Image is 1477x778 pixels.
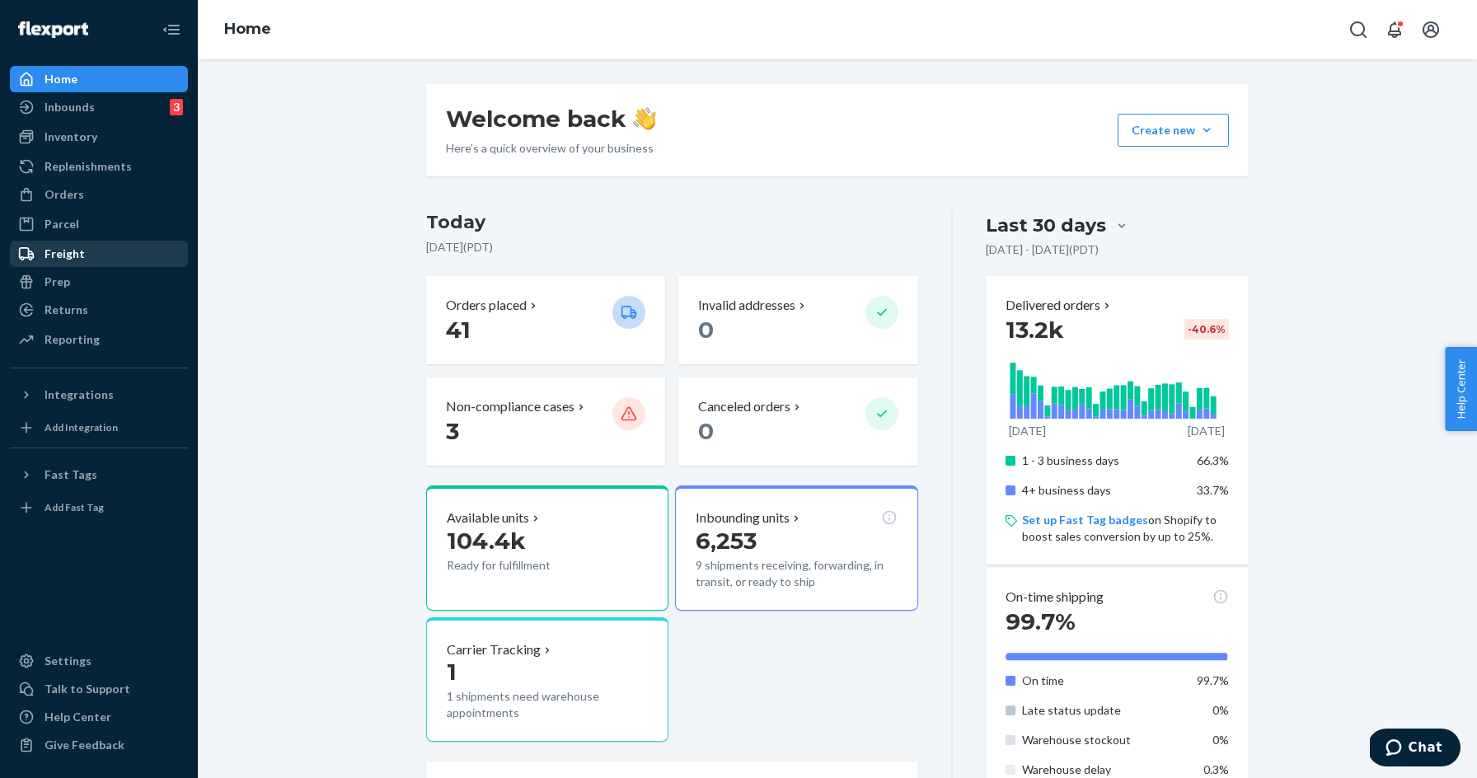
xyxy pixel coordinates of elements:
div: Last 30 days [986,213,1106,238]
button: Talk to Support [10,676,188,702]
p: [DATE] [1188,423,1225,439]
span: 3 [446,417,459,445]
button: Canceled orders 0 [678,377,917,466]
a: Reporting [10,326,188,353]
div: Settings [45,653,91,669]
div: Add Integration [45,420,118,434]
p: On time [1022,673,1184,689]
p: Available units [447,509,529,527]
p: Ready for fulfillment [447,557,599,574]
p: Inbounding units [696,509,790,527]
button: Fast Tags [10,462,188,488]
span: 99.7% [1006,607,1076,635]
button: Integrations [10,382,188,408]
div: Inbounds [45,99,95,115]
p: Non-compliance cases [446,397,574,416]
a: Home [224,20,271,38]
p: [DATE] - [DATE] ( PDT ) [986,241,1099,258]
span: 6,253 [696,527,757,555]
div: -40.6 % [1184,319,1229,340]
a: Parcel [10,211,188,237]
span: 41 [446,316,471,344]
p: [DATE] [1009,423,1046,439]
p: Warehouse delay [1022,762,1184,778]
button: Help Center [1445,347,1477,431]
p: Warehouse stockout [1022,732,1184,748]
div: Replenishments [45,158,132,175]
p: Orders placed [446,296,527,315]
span: 66.3% [1197,453,1229,467]
div: Home [45,71,77,87]
p: 1 shipments need warehouse appointments [447,688,648,721]
p: Here’s a quick overview of your business [446,140,656,157]
a: Freight [10,241,188,267]
h3: Today [426,209,918,236]
div: Inventory [45,129,97,145]
span: 0% [1212,733,1229,747]
span: 0.3% [1203,762,1229,776]
p: 1 - 3 business days [1022,452,1184,469]
a: Add Fast Tag [10,494,188,521]
button: Invalid addresses 0 [678,276,917,364]
div: Help Center [45,709,111,725]
span: 1 [447,658,457,686]
a: Prep [10,269,188,295]
button: Inbounding units6,2539 shipments receiving, forwarding, in transit, or ready to ship [675,485,917,611]
button: Carrier Tracking11 shipments need warehouse appointments [426,617,668,743]
div: Parcel [45,216,79,232]
a: Replenishments [10,153,188,180]
button: Open Search Box [1342,13,1375,46]
h1: Welcome back [446,104,656,134]
a: Help Center [10,704,188,730]
p: [DATE] ( PDT ) [426,239,918,255]
div: Add Fast Tag [45,500,104,514]
p: Canceled orders [698,397,790,416]
div: Freight [45,246,85,262]
span: 0% [1212,703,1229,717]
ol: breadcrumbs [211,6,284,54]
a: Settings [10,648,188,674]
div: 3 [170,99,183,115]
p: Invalid addresses [698,296,795,315]
a: Inbounds3 [10,94,188,120]
span: 0 [698,316,714,344]
a: Returns [10,297,188,323]
a: Home [10,66,188,92]
a: Set up Fast Tag badges [1022,513,1148,527]
button: Open notifications [1378,13,1411,46]
p: 9 shipments receiving, forwarding, in transit, or ready to ship [696,557,897,590]
p: Delivered orders [1006,296,1114,315]
span: 33.7% [1197,483,1229,497]
img: Flexport logo [18,21,88,38]
div: Orders [45,186,84,203]
div: Give Feedback [45,737,124,753]
button: Create new [1118,114,1229,147]
img: hand-wave emoji [633,107,656,130]
div: Fast Tags [45,466,97,483]
button: Orders placed 41 [426,276,665,364]
div: Returns [45,302,88,318]
p: 4+ business days [1022,482,1184,499]
div: Integrations [45,387,114,403]
button: Close Navigation [155,13,188,46]
span: 99.7% [1197,673,1229,687]
iframe: Opens a widget where you can chat to one of our agents [1370,729,1461,770]
button: Available units104.4kReady for fulfillment [426,485,668,611]
div: Prep [45,274,70,290]
p: Late status update [1022,702,1184,719]
span: 0 [698,417,714,445]
p: On-time shipping [1006,588,1104,607]
p: Carrier Tracking [447,640,541,659]
span: 104.4k [447,527,526,555]
button: Non-compliance cases 3 [426,377,665,466]
div: Talk to Support [45,681,130,697]
span: 13.2k [1006,316,1064,344]
a: Inventory [10,124,188,150]
button: Give Feedback [10,732,188,758]
div: Reporting [45,331,100,348]
a: Orders [10,181,188,208]
p: on Shopify to boost sales conversion by up to 25%. [1022,512,1229,545]
a: Add Integration [10,415,188,441]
